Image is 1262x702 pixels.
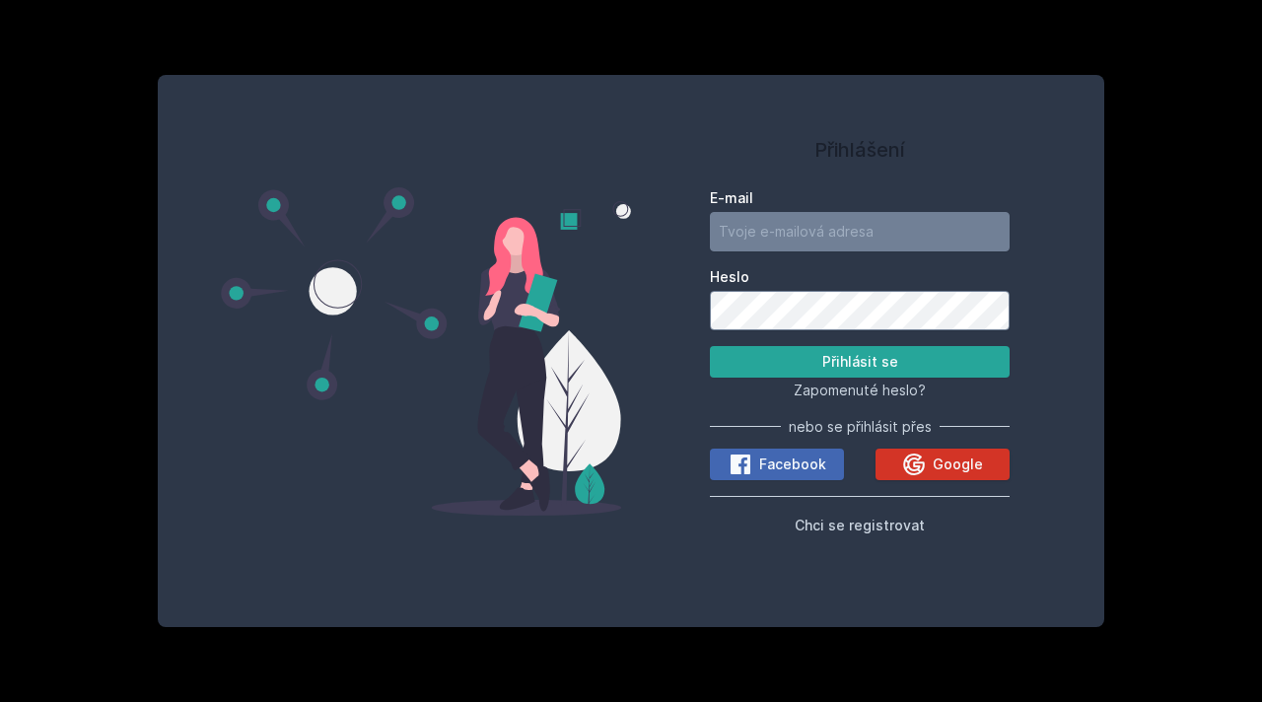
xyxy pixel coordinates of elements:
button: Chci se registrovat [795,513,925,536]
span: Facebook [759,455,826,474]
input: Tvoje e-mailová adresa [710,212,1010,251]
span: nebo se přihlásit přes [789,417,932,437]
label: E-mail [710,188,1010,208]
span: Chci se registrovat [795,517,925,533]
label: Heslo [710,267,1010,287]
button: Přihlásit se [710,346,1010,378]
button: Facebook [710,449,844,480]
span: Google [933,455,983,474]
h1: Přihlášení [710,135,1010,165]
span: Zapomenuté heslo? [794,382,926,398]
button: Google [876,449,1010,480]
